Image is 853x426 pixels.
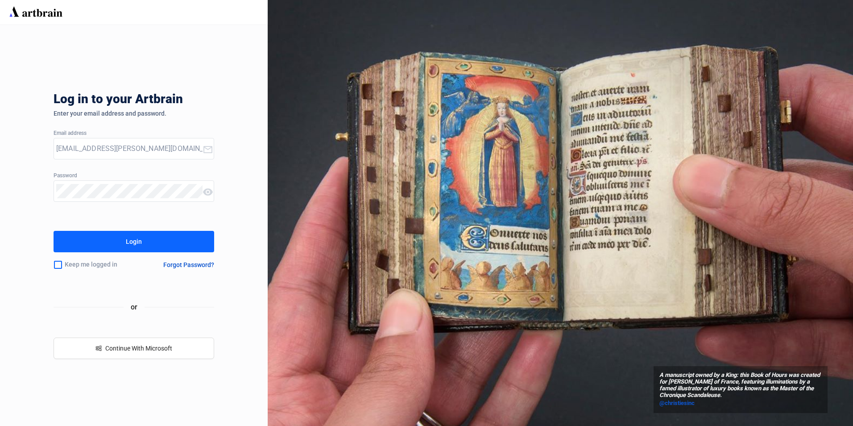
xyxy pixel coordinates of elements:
a: @christiesinc [659,399,822,408]
div: Enter your email address and password. [54,110,214,117]
span: or [124,301,145,313]
span: A manuscript owned by a King: this Book of Hours was created for [PERSON_NAME] of France, featuri... [659,372,822,399]
div: Log in to your Artbrain [54,92,321,110]
span: windows [95,345,102,351]
div: Keep me logged in [54,255,142,274]
div: Email address [54,130,214,137]
span: @christiesinc [659,400,695,406]
button: windowsContinue With Microsoft [54,338,214,359]
div: Password [54,173,214,179]
span: Continue With Microsoft [105,345,172,352]
input: Your Email [56,142,203,156]
div: Forgot Password? [163,261,214,268]
div: Login [126,234,142,249]
button: Login [54,231,214,252]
